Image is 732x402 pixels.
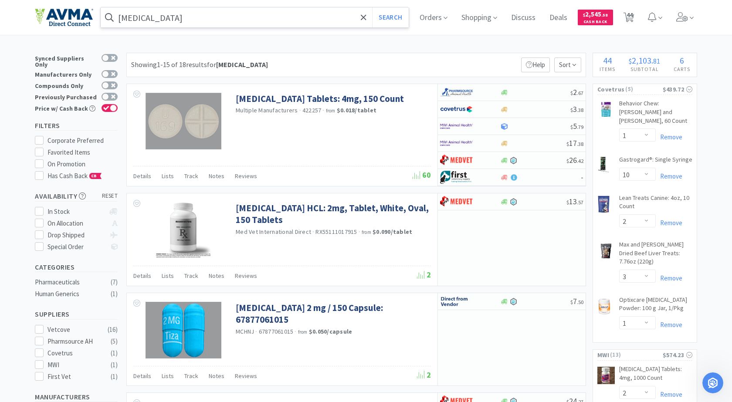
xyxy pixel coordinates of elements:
span: 5 [570,121,583,131]
div: In Stock [47,206,105,217]
span: . 79 [577,124,583,130]
span: - [581,172,583,182]
div: Favorited Items [47,147,118,158]
a: Behavior Chew: [PERSON_NAME] and [PERSON_NAME], 60 Count [619,99,692,128]
span: Sort [554,57,581,72]
iframe: Intercom live chat [702,372,723,393]
span: Notes [209,372,224,380]
span: · [295,328,296,335]
a: Deals [546,14,571,22]
span: Track [184,172,198,180]
span: · [255,328,257,335]
h5: Categories [35,262,118,272]
button: Search [372,7,408,27]
div: ( 7 ) [111,277,118,287]
img: ed537a1d4e5e49509db04026153d78b2_29663.png [597,196,610,213]
textarea: Message… [7,206,167,230]
span: 60 [413,170,431,180]
h5: Manufacturers [35,392,118,402]
img: Profile image for Austin [25,5,39,19]
img: f5668c10234d4ed5bde449ed76f98ee8_357425.jpeg [146,302,221,358]
span: Details [133,372,151,380]
span: ( 13 ) [609,351,663,359]
input: Search by item, sku, manufacturer, ingredient, size... [101,7,409,27]
a: Med Vet International Direct [236,228,311,236]
a: Remove [656,274,682,282]
span: 2 [570,87,583,97]
img: 20a1b49214a444f39cd0f52c532d9793_38161.png [597,156,610,174]
img: dbe6a85b9bd2451dbbc043ebb1b34a19_17333.png [597,367,615,384]
a: Gastrogard®: Single Syringe [619,155,692,168]
h5: Suppliers [35,309,118,319]
div: MWI [47,360,102,370]
div: By chatting with us, you agree to the monitoring and recording of this chat on behalf of Vetcove ... [16,260,146,294]
span: MWI [597,350,609,360]
img: bdd3c0f4347043b9a893056ed883a29a_120.png [440,154,473,167]
strong: $0.018 / tablet [337,106,376,114]
span: RX55111017915 [315,228,357,236]
div: ( 5 ) [111,336,118,347]
span: $ [566,158,569,164]
div: On Promotion [47,159,118,169]
span: . 67 [577,90,583,96]
div: The typical Vetcove Clinic Purchasing Support support operating hours are 8am-8pm EST [DATE]-[DAT... [27,61,158,119]
strong: $0.050 / capsule [309,328,352,335]
span: Track [184,372,198,380]
span: 2 [417,370,431,380]
h4: Subtotal [622,65,667,73]
span: $ [629,57,632,65]
div: Vetcove [47,324,102,335]
div: $574.23 [663,350,692,360]
button: Emoji picker [14,233,20,240]
span: 67877061015 [259,328,294,335]
img: 7915dbd3f8974342a4dc3feb8efc1740_58.png [440,86,473,99]
div: Pharmsource AH [47,336,102,347]
span: 26 [566,155,583,165]
span: Details [133,172,151,180]
img: 67d67680309e4a0bb49a5ff0391dcc42_6.png [440,171,473,184]
div: ( 1 ) [111,360,118,370]
button: Home [136,3,153,20]
span: $ [570,124,573,130]
span: for [207,60,268,69]
span: Details [133,272,151,280]
div: Drop Shipped [47,230,105,240]
span: 7 [570,296,583,306]
span: Reviews [235,272,257,280]
h5: Availability [35,191,118,201]
div: Showing 1-15 of 18 results [131,59,268,71]
h4: Carts [667,65,697,73]
strong: $0.090 / tablet [373,228,412,236]
img: 77fca1acd8b6420a9015268ca798ef17_1.png [440,103,473,116]
span: Has Cash Back [47,172,102,180]
span: from [362,229,371,235]
a: [MEDICAL_DATA] HCL: 2mg, Tablet, White, Oval, 150 Tablets [236,202,429,226]
span: Notes [209,172,224,180]
span: . 57 [577,199,583,206]
img: f6b2451649754179b5b4e0c70c3f7cb0_2.png [440,137,473,150]
h1: Vetcove [67,8,94,15]
span: 3 [570,104,583,114]
a: Discuss [508,14,539,22]
span: $ [583,12,585,18]
img: f4144f46254d4b54b7c4c2509792fe9c_712187.png [597,297,611,315]
a: [MEDICAL_DATA] Tablets: 4mg, 1000 Count [619,365,692,385]
span: 44 [603,55,612,66]
div: Human Generics [35,289,105,299]
div: Corporate Preferred [47,135,118,146]
span: $ [566,199,569,206]
img: 681b1b4e6b9343e5b852ff4c99cff639_515938.png [597,101,615,117]
span: Cash Back [583,20,608,25]
img: Profile image for Anna [37,5,51,19]
span: Lists [162,372,174,380]
span: Notes [209,272,224,280]
span: · [299,106,301,114]
span: 2 [417,270,431,280]
div: Close [153,3,169,19]
div: First Vet [47,372,102,382]
span: · [312,228,314,236]
div: ( 16 ) [108,324,118,335]
span: Reviews [235,372,257,380]
a: Remove [656,172,682,180]
div: Manufacturers Only [35,70,97,78]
